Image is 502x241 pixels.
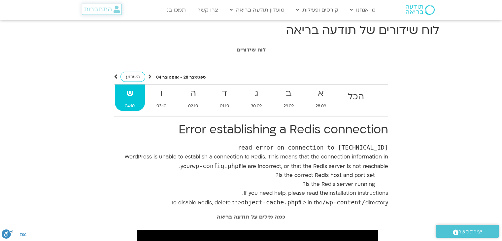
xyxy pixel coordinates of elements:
[273,103,304,110] span: 29.09
[115,103,145,110] span: 04.10
[115,85,145,111] a: ש04.10
[241,199,298,206] code: object-cache.php
[120,72,145,82] a: השבוע
[241,103,272,110] span: 30.09
[194,4,221,16] a: צרו קשר
[458,227,482,236] span: יצירת קשר
[273,85,304,111] a: ב29.09
[305,86,336,101] strong: א
[114,180,375,189] li: Is the Redis server running?
[238,144,388,151] code: read error on connection to [TECHNICAL_ID]
[273,86,304,101] strong: ב
[178,103,208,110] span: 02.10
[114,122,388,138] h1: Error establishing a Redis connection
[178,86,208,101] strong: ה
[210,103,239,110] span: 01.10
[436,225,499,238] a: יצירת קשר
[82,4,122,15] a: התחברות
[178,85,208,111] a: ה02.10
[114,171,375,180] li: Is the correct Redis host and port set?
[114,153,388,171] p: WordPress is unable to establish a connection to Redis. This means that the connection informatio...
[241,85,272,111] a: ג30.09
[156,74,206,81] p: ספטמבר 28 - אוקטובר 04
[126,74,140,80] span: השבוע
[305,103,336,110] span: 28.09
[305,85,336,111] a: א28.09
[146,103,177,110] span: 03.10
[66,47,436,53] h1: לוח שידורים
[406,5,435,15] img: תודעה בריאה
[322,199,365,206] code: /wp-content/
[347,4,379,16] a: מי אנחנו
[293,4,342,16] a: קורסים ופעילות
[114,198,388,207] p: To disable Redis, delete the file in the directory.
[63,22,439,38] h1: לוח שידורים של תודעה בריאה
[192,162,239,169] code: wp-config.php
[226,4,288,16] a: מועדון תודעה בריאה
[210,86,239,101] strong: ד
[115,86,145,101] strong: ש
[241,86,272,101] strong: ג
[114,189,388,198] p: If you need help, please read the .
[210,85,239,111] a: ד01.10
[84,6,112,13] span: התחברות
[328,189,388,197] a: installation instructions
[66,214,436,220] h2: כמה מילים על תודעה בריאה
[146,86,177,101] strong: ו
[338,85,374,111] a: הכל
[162,4,189,16] a: תמכו בנו
[146,85,177,111] a: ו03.10
[338,89,374,104] strong: הכל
